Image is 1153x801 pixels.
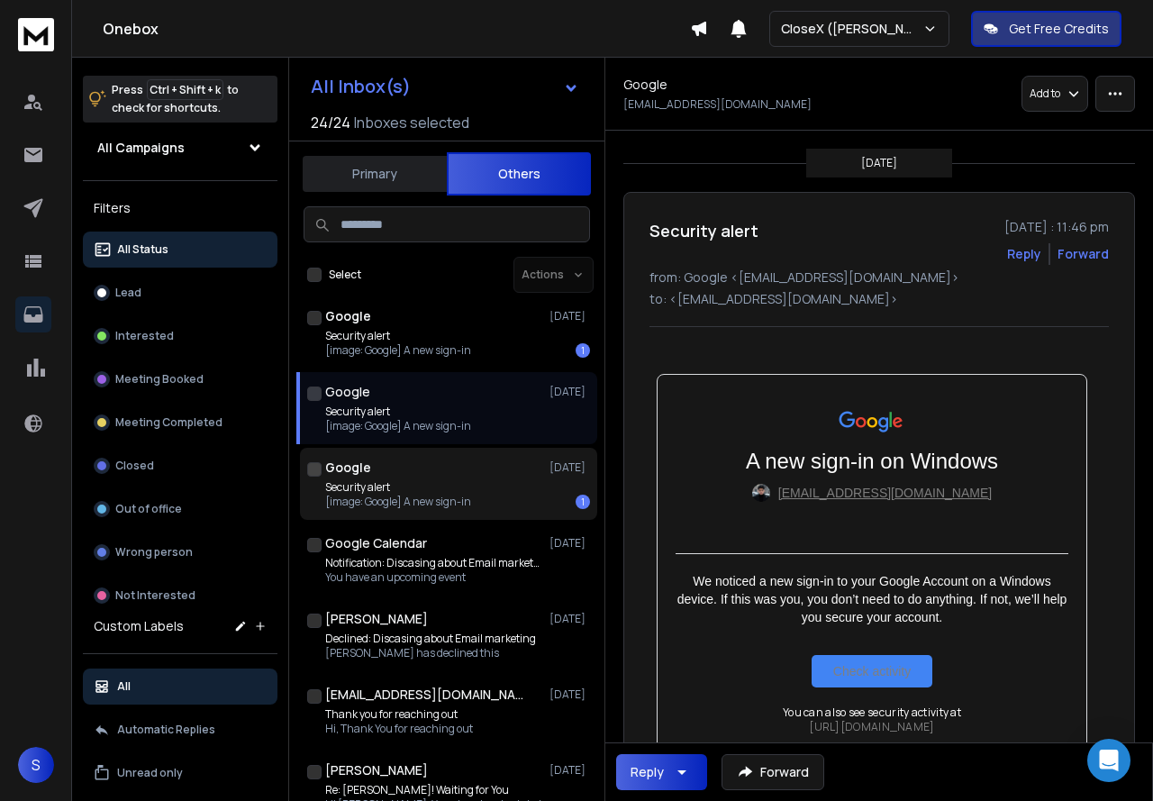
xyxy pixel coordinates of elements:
p: Get Free Credits [1009,20,1109,38]
p: Press to check for shortcuts. [112,81,239,117]
h1: All Campaigns [97,139,185,157]
button: Unread only [83,755,277,791]
p: Closed [115,459,154,473]
p: Thank you for reaching out [325,707,473,722]
button: Forward [722,754,824,790]
button: Wrong person [83,534,277,570]
p: [image: Google] A new sign-in [325,419,471,433]
button: Reply [616,754,707,790]
h1: Google [623,76,667,94]
p: Not Interested [115,588,195,603]
p: Wrong person [115,545,193,560]
p: Security alert [325,329,471,343]
p: [DATE] [549,763,590,778]
p: [DATE] : 11:46 pm [1004,218,1109,236]
img: logo [18,18,54,51]
h3: Inboxes selected [354,112,469,133]
p: Meeting Booked [115,372,204,387]
p: Unread only [117,766,183,780]
button: Meeting Booked [83,361,277,397]
button: Primary [303,154,447,194]
button: Out of office [83,491,277,527]
h3: Custom Labels [94,617,184,635]
button: All Inbox(s) [296,68,594,105]
a: Check activity [812,655,932,687]
p: Lead [115,286,141,300]
h1: [EMAIL_ADDRESS][DOMAIN_NAME] [325,686,523,704]
p: from: Google <[EMAIL_ADDRESS][DOMAIN_NAME]> [649,269,1109,287]
p: [DATE] [549,385,590,399]
button: All Campaigns [83,130,277,166]
button: Automatic Replies [83,712,277,748]
p: Meeting Completed [115,415,222,430]
button: S [18,747,54,783]
p: You have an upcoming event [325,570,541,585]
a: [EMAIL_ADDRESS][DOMAIN_NAME] [778,486,992,500]
p: All Status [117,242,168,257]
p: Hi, Thank You for reaching out [325,722,473,736]
div: You can also see security activity at [676,687,1068,734]
h1: [PERSON_NAME] [325,610,428,628]
button: Not Interested [83,578,277,614]
p: [DATE] [549,687,590,702]
h1: Onebox [103,18,690,40]
div: We noticed a new sign-in to your Google Account on a Windows device. If this was you, you don’t n... [676,554,1068,687]
p: [image: Google] A new sign-in [325,343,471,358]
p: Declined: Discasing about Email marketing [325,632,536,646]
div: Open Intercom Messenger [1087,739,1130,782]
p: Add to [1030,86,1060,101]
button: Lead [83,275,277,311]
h1: Google [325,459,371,477]
button: Interested [83,318,277,354]
button: All [83,669,277,705]
h1: [PERSON_NAME] [325,761,428,779]
button: Reply [1007,245,1041,263]
p: Interested [115,329,174,343]
button: Get Free Credits [971,11,1121,47]
p: [DATE] [549,612,590,626]
h1: Google Calendar [325,534,427,552]
p: [DATE] [549,460,590,475]
div: Forward [1058,245,1109,263]
button: Others [447,152,591,196]
div: 1 [576,343,590,358]
button: Closed [83,448,277,484]
span: Ctrl + Shift + k [147,79,223,100]
button: All Status [83,232,277,268]
h1: Google [325,307,371,325]
p: [EMAIL_ADDRESS][DOMAIN_NAME] [623,97,812,112]
p: Security alert [325,480,471,495]
p: Security alert [325,405,471,419]
button: Meeting Completed [83,405,277,441]
img: Google [839,411,905,432]
p: Out of office [115,502,182,516]
h1: Security alert [649,218,758,243]
p: All [117,679,131,694]
p: [image: Google] A new sign-in [325,495,471,509]
span: 24 / 24 [311,112,350,133]
a: [URL][DOMAIN_NAME] [809,719,934,734]
p: [DATE] [549,536,590,551]
div: Reply [631,763,664,781]
p: [DATE] [549,309,590,323]
p: [PERSON_NAME] has declined this [325,646,536,660]
p: CloseX ([PERSON_NAME]) [781,20,922,38]
p: Notification: Discasing about Email marketing [325,556,541,570]
p: Re: [PERSON_NAME]! Waiting for You [325,783,541,797]
p: Automatic Replies [117,723,215,737]
h1: Google [325,383,370,401]
h3: Filters [83,196,277,221]
div: 1 [576,495,590,509]
p: to: <[EMAIL_ADDRESS][DOMAIN_NAME]> [649,290,1109,308]
label: Select [329,268,361,282]
h1: All Inbox(s) [311,77,411,96]
p: [DATE] [861,156,897,170]
div: A new sign-in on Windows [676,447,1068,476]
